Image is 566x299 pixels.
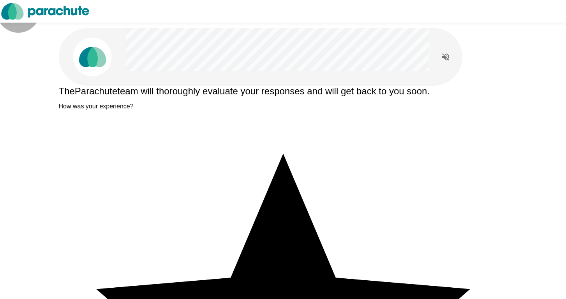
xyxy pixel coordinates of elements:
[59,86,75,96] span: The
[438,49,453,65] button: Read questions aloud
[117,86,430,96] span: team will thoroughly evaluate your responses and will get back to you soon.
[59,103,508,110] p: How was your experience?
[73,37,112,76] img: parachute_avatar.png
[75,86,117,96] span: Parachute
